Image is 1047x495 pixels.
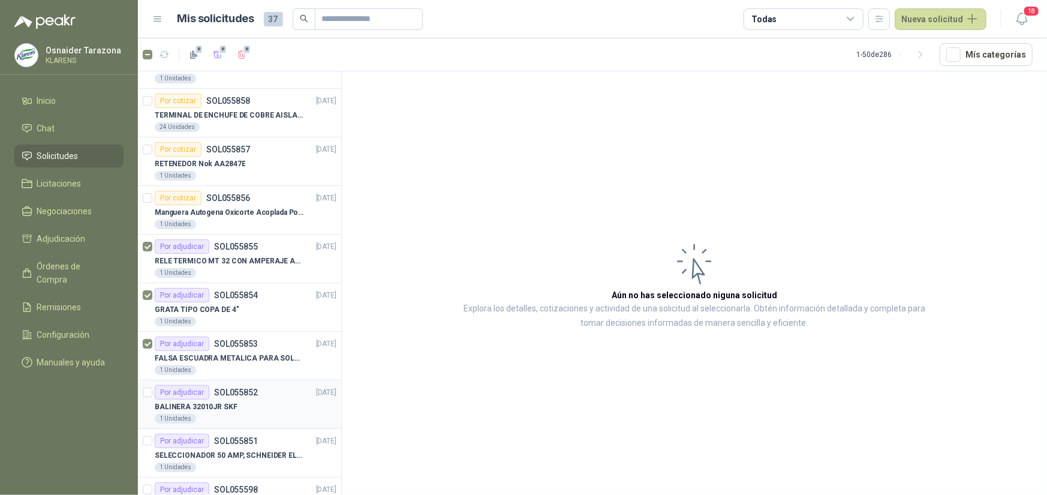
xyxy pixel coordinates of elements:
[138,186,341,235] a: Por cotizarSOL055856[DATE] Manguera Autogena Oxicorte Acoplada Por 10 Metros1 Unidades
[155,414,196,424] div: 1 Unidades
[14,14,76,29] img: Logo peakr
[155,122,200,132] div: 24 Unidades
[14,200,124,223] a: Negociaciones
[155,337,209,351] div: Por adjudicar
[316,95,336,107] p: [DATE]
[155,268,196,278] div: 1 Unidades
[37,149,79,163] span: Solicitudes
[155,434,209,448] div: Por adjudicar
[856,45,930,64] div: 1 - 50 de 286
[214,340,258,348] p: SOL055853
[14,172,124,195] a: Licitaciones
[37,177,82,190] span: Licitaciones
[155,74,196,83] div: 1 Unidades
[155,191,201,205] div: Por cotizar
[1023,5,1040,17] span: 18
[37,356,106,369] span: Manuales y ayuda
[462,302,927,331] p: Explora los detalles, cotizaciones y actividad de una solicitud al seleccionarla. Obtén informaci...
[155,94,201,108] div: Por cotizar
[14,145,124,167] a: Solicitudes
[46,46,121,55] p: Osnaider Tarazona
[316,387,336,398] p: [DATE]
[1011,8,1033,30] button: 18
[184,45,203,64] button: 8
[214,485,258,494] p: SOL055598
[138,89,341,137] a: Por cotizarSOL055858[DATE] TERMINAL DE ENCHUFE DE COBRE AISLADO PARA 12AWG24 Unidades
[155,142,201,157] div: Por cotizar
[264,12,283,26] span: 37
[214,291,258,299] p: SOL055854
[208,45,227,64] button: 8
[15,44,38,67] img: Company Logo
[214,437,258,445] p: SOL055851
[316,193,336,204] p: [DATE]
[138,332,341,380] a: Por adjudicarSOL055853[DATE] FALSA ESCUADRA METALICA PARA SOLDADIRA1 Unidades
[14,117,124,140] a: Chat
[155,207,304,218] p: Manguera Autogena Oxicorte Acoplada Por 10 Metros
[14,255,124,291] a: Órdenes de Compra
[37,205,92,218] span: Negociaciones
[155,463,196,472] div: 1 Unidades
[195,44,203,54] span: 8
[316,290,336,301] p: [DATE]
[14,351,124,374] a: Manuales y ayuda
[46,57,121,64] p: KLARENS
[155,385,209,400] div: Por adjudicar
[206,97,250,105] p: SOL055858
[138,380,341,429] a: Por adjudicarSOL055852[DATE] BALINERA 32010JR SKF1 Unidades
[206,145,250,154] p: SOL055857
[155,256,304,267] p: RELE TERMICO MT 32 CON AMPERAJE ADJUSTABLE ENTRE 16A - 22A, MARCA LS
[214,388,258,397] p: SOL055852
[316,436,336,447] p: [DATE]
[155,110,304,121] p: TERMINAL DE ENCHUFE DE COBRE AISLADO PARA 12AWG
[155,401,237,413] p: BALINERA 32010JR SKF
[37,328,90,341] span: Configuración
[612,289,777,302] h3: Aún no has seleccionado niguna solicitud
[214,242,258,251] p: SOL055855
[155,450,304,461] p: SELECCIONADOR 50 AMP, SCHNEIDER ELECTRIC, NSC100N
[37,122,55,135] span: Chat
[14,323,124,346] a: Configuración
[316,241,336,253] p: [DATE]
[138,429,341,478] a: Por adjudicarSOL055851[DATE] SELECCIONADOR 50 AMP, SCHNEIDER ELECTRIC, NSC100N1 Unidades
[37,94,56,107] span: Inicio
[206,194,250,202] p: SOL055856
[155,365,196,375] div: 1 Unidades
[155,239,209,254] div: Por adjudicar
[138,137,341,186] a: Por cotizarSOL055857[DATE] RETENEDOR Nok AA2847E1 Unidades
[155,353,304,364] p: FALSA ESCUADRA METALICA PARA SOLDADIRA
[300,14,308,23] span: search
[155,317,196,326] div: 1 Unidades
[316,338,336,350] p: [DATE]
[243,44,251,54] span: 8
[155,288,209,302] div: Por adjudicar
[155,158,245,170] p: RETENEDOR Nok AA2847E
[219,44,227,54] span: 8
[37,301,82,314] span: Remisiones
[177,10,254,28] h1: Mis solicitudes
[138,283,341,332] a: Por adjudicarSOL055854[DATE] GRATA TIPO COPA DE 4"1 Unidades
[14,89,124,112] a: Inicio
[232,45,251,64] button: 8
[316,144,336,155] p: [DATE]
[37,260,112,286] span: Órdenes de Compra
[940,43,1033,66] button: Mís categorías
[138,235,341,283] a: Por adjudicarSOL055855[DATE] RELE TERMICO MT 32 CON AMPERAJE ADJUSTABLE ENTRE 16A - 22A, MARCA LS...
[14,296,124,319] a: Remisiones
[155,171,196,181] div: 1 Unidades
[37,232,86,245] span: Adjudicación
[155,220,196,229] div: 1 Unidades
[14,227,124,250] a: Adjudicación
[895,8,986,30] button: Nueva solicitud
[751,13,777,26] div: Todas
[155,304,239,316] p: GRATA TIPO COPA DE 4"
